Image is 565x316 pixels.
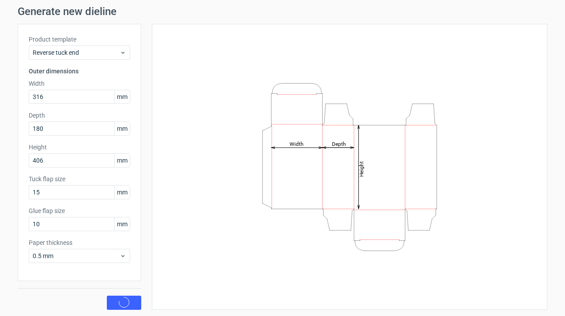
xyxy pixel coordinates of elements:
[290,141,304,147] tspan: Width
[29,238,130,247] label: Paper thickness
[114,186,130,199] span: mm
[29,111,130,120] label: Depth
[114,122,130,135] span: mm
[18,6,547,17] h1: Generate new dieline
[358,161,365,176] tspan: Height
[29,175,130,183] label: Tuck flap size
[29,35,130,44] label: Product template
[33,48,120,57] span: Reverse tuck end
[29,206,130,215] label: Glue flap size
[29,143,130,152] label: Height
[114,154,130,167] span: mm
[29,67,130,76] h3: Outer dimensions
[33,251,120,260] span: 0.5 mm
[29,79,130,88] label: Width
[114,217,130,231] span: mm
[114,90,130,103] span: mm
[332,141,346,147] tspan: Depth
